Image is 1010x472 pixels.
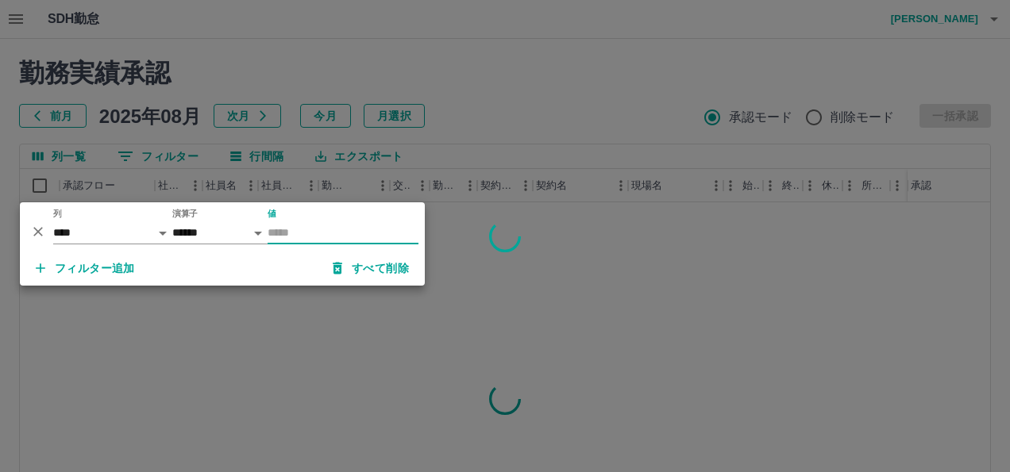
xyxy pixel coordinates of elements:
button: 削除 [26,220,50,244]
label: 値 [268,208,276,220]
label: 演算子 [172,208,198,220]
label: 列 [53,208,62,220]
button: フィルター追加 [23,254,148,282]
button: すべて削除 [320,254,422,282]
